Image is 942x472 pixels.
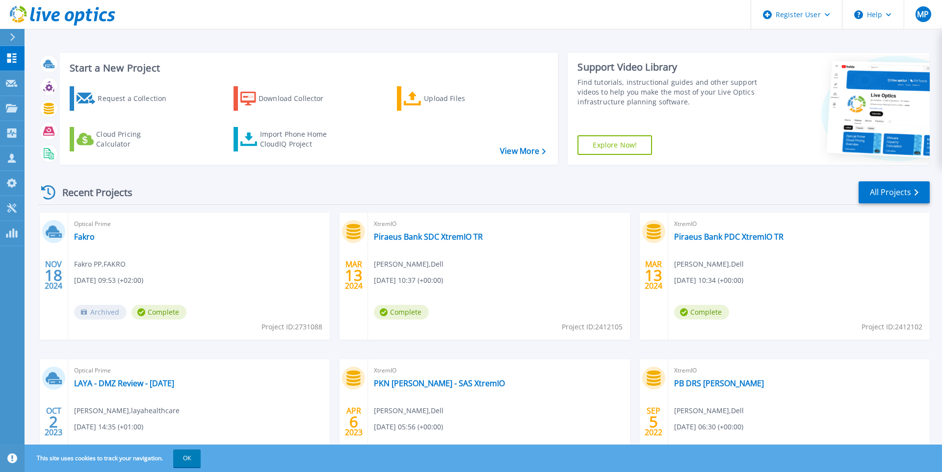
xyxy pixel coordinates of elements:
span: Archived [74,305,127,320]
span: XtremIO [674,219,924,229]
span: XtremIO [374,365,624,376]
span: [DATE] 05:56 (+00:00) [374,422,443,432]
span: XtremIO [674,365,924,376]
div: Upload Files [424,89,502,108]
button: OK [173,449,201,467]
span: Complete [131,305,186,320]
span: [PERSON_NAME] , Dell [674,405,744,416]
div: OCT 2023 [44,404,63,440]
span: 13 [645,271,662,279]
span: [PERSON_NAME] , Dell [374,405,444,416]
div: Recent Projects [38,180,146,204]
span: This site uses cookies to track your navigation. [27,449,201,467]
span: Project ID: 2731088 [262,322,322,332]
span: Optical Prime [74,365,324,376]
div: Download Collector [259,89,337,108]
span: [DATE] 14:35 (+01:00) [74,422,143,432]
span: 5 [649,418,658,426]
div: Cloud Pricing Calculator [96,129,175,149]
a: All Projects [859,181,930,203]
div: Support Video Library [577,61,762,74]
span: 2 [49,418,58,426]
span: [DATE] 10:37 (+00:00) [374,275,443,286]
span: [PERSON_NAME] , Dell [374,259,444,270]
div: MAR 2024 [644,257,663,293]
a: Download Collector [234,86,343,111]
span: [PERSON_NAME] , Dell [674,259,744,270]
a: View More [500,147,546,156]
span: 18 [45,271,62,279]
a: Upload Files [397,86,506,111]
a: Piraeus Bank PDC XtremIO TR [674,232,784,242]
span: XtremIO [374,219,624,229]
span: Project ID: 2412102 [862,322,922,332]
a: Fakro [74,232,95,242]
span: [PERSON_NAME] , layahealthcare [74,405,180,416]
span: Complete [674,305,729,320]
a: LAYA - DMZ Review - [DATE] [74,378,174,388]
span: [DATE] 09:53 (+02:00) [74,275,143,286]
span: Optical Prime [74,219,324,229]
div: Find tutorials, instructional guides and other support videos to help you make the most of your L... [577,77,762,107]
span: 6 [349,418,358,426]
a: Cloud Pricing Calculator [70,127,179,151]
a: PKN [PERSON_NAME] - SAS XtremIO [374,378,505,388]
div: NOV 2024 [44,257,63,293]
a: Request a Collection [70,86,179,111]
span: [DATE] 06:30 (+00:00) [674,422,743,432]
span: 13 [345,271,363,279]
div: MAR 2024 [344,257,363,293]
div: Request a Collection [98,89,176,108]
a: Explore Now! [577,135,652,155]
span: [DATE] 10:34 (+00:00) [674,275,743,286]
h3: Start a New Project [70,63,546,74]
a: Piraeus Bank SDC XtremIO TR [374,232,483,242]
span: Complete [374,305,429,320]
span: MP [917,10,929,18]
div: SEP 2022 [644,404,663,440]
div: APR 2023 [344,404,363,440]
span: Fakro PP , FAKRO [74,259,126,270]
a: PB DRS [PERSON_NAME] [674,378,764,388]
div: Import Phone Home CloudIQ Project [260,129,337,149]
span: Project ID: 2412105 [562,322,623,332]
